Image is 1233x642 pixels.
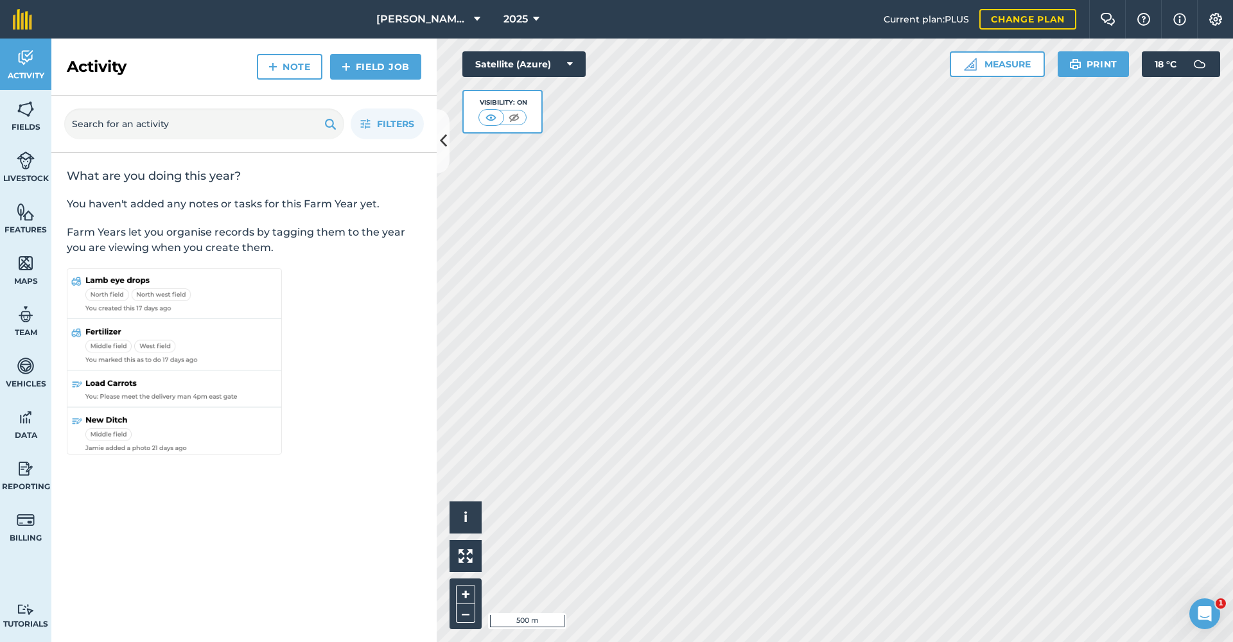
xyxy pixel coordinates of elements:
img: A cog icon [1208,13,1223,26]
img: svg+xml;base64,PD94bWwgdmVyc2lvbj0iMS4wIiBlbmNvZGluZz0idXRmLTgiPz4KPCEtLSBHZW5lcmF0b3I6IEFkb2JlIE... [1187,51,1212,77]
img: svg+xml;base64,PD94bWwgdmVyc2lvbj0iMS4wIiBlbmNvZGluZz0idXRmLTgiPz4KPCEtLSBHZW5lcmF0b3I6IEFkb2JlIE... [17,459,35,478]
img: svg+xml;base64,PHN2ZyB4bWxucz0iaHR0cDovL3d3dy53My5vcmcvMjAwMC9zdmciIHdpZHRoPSIxOSIgaGVpZ2h0PSIyNC... [1069,56,1081,72]
img: Two speech bubbles overlapping with the left bubble in the forefront [1100,13,1115,26]
button: + [456,585,475,604]
a: Field Job [330,54,421,80]
p: You haven't added any notes or tasks for this Farm Year yet. [67,196,421,212]
img: fieldmargin Logo [13,9,32,30]
div: Visibility: On [478,98,527,108]
h2: What are you doing this year? [67,168,421,184]
button: – [456,604,475,623]
img: svg+xml;base64,PD94bWwgdmVyc2lvbj0iMS4wIiBlbmNvZGluZz0idXRmLTgiPz4KPCEtLSBHZW5lcmF0b3I6IEFkb2JlIE... [17,603,35,616]
img: svg+xml;base64,PHN2ZyB4bWxucz0iaHR0cDovL3d3dy53My5vcmcvMjAwMC9zdmciIHdpZHRoPSIxNyIgaGVpZ2h0PSIxNy... [1173,12,1186,27]
img: svg+xml;base64,PD94bWwgdmVyc2lvbj0iMS4wIiBlbmNvZGluZz0idXRmLTgiPz4KPCEtLSBHZW5lcmF0b3I6IEFkb2JlIE... [17,510,35,530]
img: svg+xml;base64,PHN2ZyB4bWxucz0iaHR0cDovL3d3dy53My5vcmcvMjAwMC9zdmciIHdpZHRoPSI1NiIgaGVpZ2h0PSI2MC... [17,202,35,221]
input: Search for an activity [64,108,344,139]
img: svg+xml;base64,PD94bWwgdmVyc2lvbj0iMS4wIiBlbmNvZGluZz0idXRmLTgiPz4KPCEtLSBHZW5lcmF0b3I6IEFkb2JlIE... [17,305,35,324]
img: svg+xml;base64,PHN2ZyB4bWxucz0iaHR0cDovL3d3dy53My5vcmcvMjAwMC9zdmciIHdpZHRoPSI1MCIgaGVpZ2h0PSI0MC... [483,111,499,124]
a: Change plan [979,9,1076,30]
img: svg+xml;base64,PD94bWwgdmVyc2lvbj0iMS4wIiBlbmNvZGluZz0idXRmLTgiPz4KPCEtLSBHZW5lcmF0b3I6IEFkb2JlIE... [17,151,35,170]
button: Satellite (Azure) [462,51,586,77]
span: Current plan : PLUS [884,12,969,26]
a: Note [257,54,322,80]
img: svg+xml;base64,PHN2ZyB4bWxucz0iaHR0cDovL3d3dy53My5vcmcvMjAwMC9zdmciIHdpZHRoPSI1NiIgaGVpZ2h0PSI2MC... [17,100,35,119]
img: svg+xml;base64,PD94bWwgdmVyc2lvbj0iMS4wIiBlbmNvZGluZz0idXRmLTgiPz4KPCEtLSBHZW5lcmF0b3I6IEFkb2JlIE... [17,48,35,67]
img: svg+xml;base64,PD94bWwgdmVyc2lvbj0iMS4wIiBlbmNvZGluZz0idXRmLTgiPz4KPCEtLSBHZW5lcmF0b3I6IEFkb2JlIE... [17,356,35,376]
img: Ruler icon [964,58,977,71]
button: Measure [950,51,1045,77]
img: svg+xml;base64,PD94bWwgdmVyc2lvbj0iMS4wIiBlbmNvZGluZz0idXRmLTgiPz4KPCEtLSBHZW5lcmF0b3I6IEFkb2JlIE... [17,408,35,427]
img: svg+xml;base64,PHN2ZyB4bWxucz0iaHR0cDovL3d3dy53My5vcmcvMjAwMC9zdmciIHdpZHRoPSIxNCIgaGVpZ2h0PSIyNC... [342,59,351,74]
p: Farm Years let you organise records by tagging them to the year you are viewing when you create t... [67,225,421,256]
span: Filters [377,117,414,131]
span: [PERSON_NAME] Cross [376,12,469,27]
span: 2025 [503,12,528,27]
img: svg+xml;base64,PHN2ZyB4bWxucz0iaHR0cDovL3d3dy53My5vcmcvMjAwMC9zdmciIHdpZHRoPSI1MCIgaGVpZ2h0PSI0MC... [506,111,522,124]
img: svg+xml;base64,PHN2ZyB4bWxucz0iaHR0cDovL3d3dy53My5vcmcvMjAwMC9zdmciIHdpZHRoPSIxOSIgaGVpZ2h0PSIyNC... [324,116,337,132]
img: svg+xml;base64,PHN2ZyB4bWxucz0iaHR0cDovL3d3dy53My5vcmcvMjAwMC9zdmciIHdpZHRoPSIxNCIgaGVpZ2h0PSIyNC... [268,59,277,74]
button: Filters [351,108,424,139]
img: Four arrows, one pointing top left, one top right, one bottom right and the last bottom left [459,549,473,563]
img: svg+xml;base64,PHN2ZyB4bWxucz0iaHR0cDovL3d3dy53My5vcmcvMjAwMC9zdmciIHdpZHRoPSI1NiIgaGVpZ2h0PSI2MC... [17,254,35,273]
span: i [464,509,468,525]
img: A question mark icon [1136,13,1151,26]
span: 1 [1216,598,1226,609]
h2: Activity [67,56,127,77]
button: Print [1058,51,1130,77]
button: 18 °C [1142,51,1220,77]
button: i [450,501,482,534]
span: 18 ° C [1155,51,1176,77]
iframe: Intercom live chat [1189,598,1220,629]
